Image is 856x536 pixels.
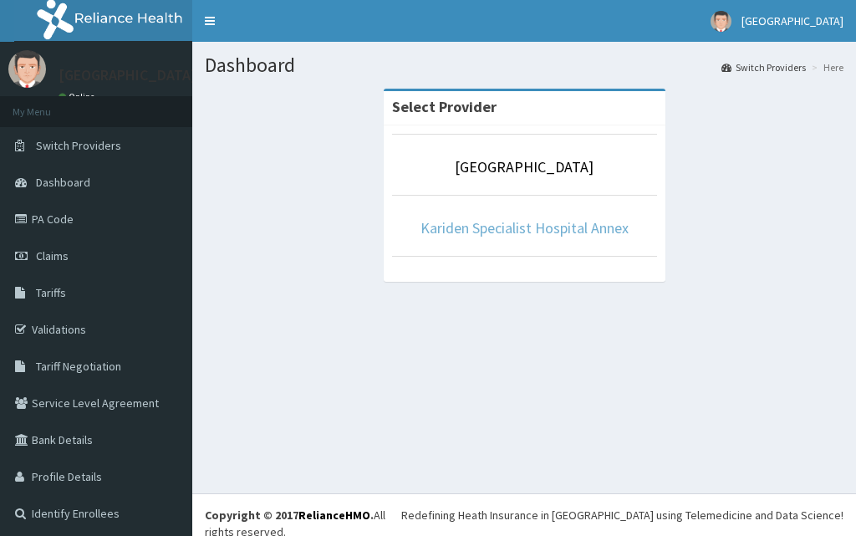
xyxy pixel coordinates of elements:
[8,50,46,88] img: User Image
[36,175,90,190] span: Dashboard
[36,359,121,374] span: Tariff Negotiation
[59,91,99,103] a: Online
[36,248,69,263] span: Claims
[392,97,497,116] strong: Select Provider
[711,11,731,32] img: User Image
[808,60,843,74] li: Here
[455,157,594,176] a: [GEOGRAPHIC_DATA]
[721,60,806,74] a: Switch Providers
[420,218,629,237] a: Kariden Specialist Hospital Annex
[59,68,196,83] p: [GEOGRAPHIC_DATA]
[205,508,374,523] strong: Copyright © 2017 .
[205,54,843,76] h1: Dashboard
[741,13,843,28] span: [GEOGRAPHIC_DATA]
[36,138,121,153] span: Switch Providers
[401,507,843,523] div: Redefining Heath Insurance in [GEOGRAPHIC_DATA] using Telemedicine and Data Science!
[298,508,370,523] a: RelianceHMO
[36,285,66,300] span: Tariffs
